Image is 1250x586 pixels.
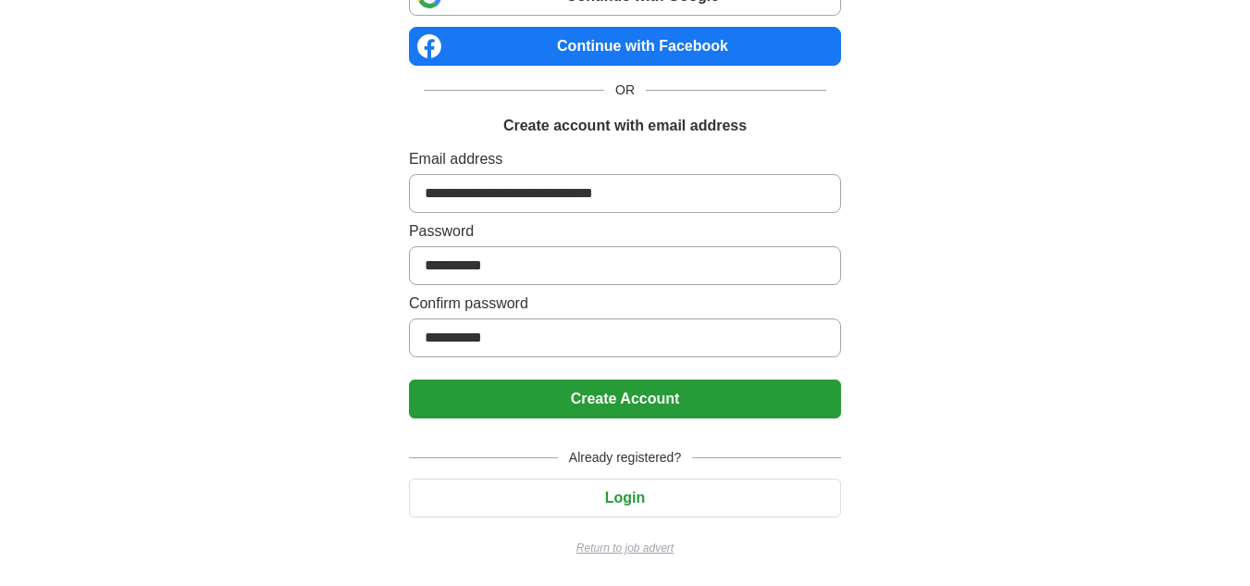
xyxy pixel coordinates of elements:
[409,380,841,418] button: Create Account
[409,479,841,517] button: Login
[409,540,841,556] a: Return to job advert
[558,448,692,468] span: Already registered?
[409,293,841,315] label: Confirm password
[604,81,646,100] span: OR
[409,148,841,170] label: Email address
[409,490,841,505] a: Login
[409,220,841,243] label: Password
[503,115,747,137] h1: Create account with email address
[409,27,841,66] a: Continue with Facebook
